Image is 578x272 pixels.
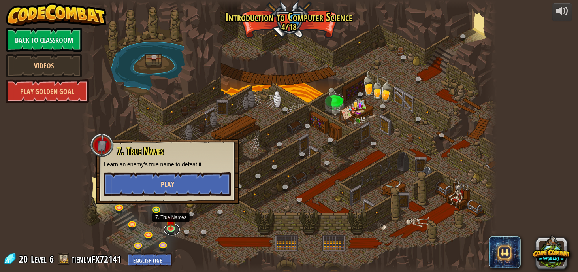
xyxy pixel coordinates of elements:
[117,144,164,158] span: 7. True Names
[6,79,89,103] a: Play Golden Goal
[104,161,231,168] p: Learn an enemy's true name to defeat it.
[6,28,82,52] a: Back to Classroom
[104,172,231,196] button: Play
[49,253,54,265] span: 6
[552,3,572,21] button: Adjust volume
[31,253,47,266] span: Level
[161,179,174,189] span: Play
[6,54,82,77] a: Videos
[6,3,107,26] img: CodeCombat - Learn how to code by playing a game
[166,212,176,229] img: level-banner-unstarted.png
[72,253,124,265] a: tienlmFX72141
[19,253,30,265] span: 20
